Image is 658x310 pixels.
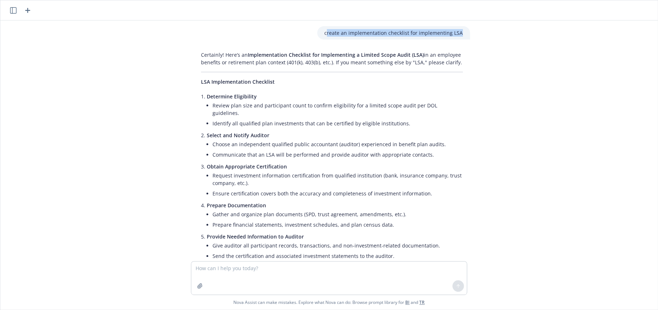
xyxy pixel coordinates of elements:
li: Identify all qualified plan investments that can be certified by eligible institutions. [213,118,463,129]
span: Obtain Appropriate Certification [207,163,287,170]
span: Select and Notify Auditor [207,132,269,139]
li: Send the certification and associated investment statements to the auditor. [213,251,463,261]
a: BI [405,299,410,305]
li: Request investment information certification from qualified institution (bank, insurance company,... [213,170,463,188]
span: Prepare Documentation [207,202,266,209]
span: Provide Needed Information to Auditor [207,233,304,240]
span: Nova Assist can make mistakes. Explore what Nova can do: Browse prompt library for and [233,295,425,310]
li: Choose an independent qualified public accountant (auditor) experienced in benefit plan audits. [213,139,463,149]
p: create an implementation checklist for implementing LSA [324,29,463,37]
li: Communicate that an LSA will be performed and provide auditor with appropriate contacts. [213,149,463,160]
p: Certainly! Here’s an in an employee benefits or retirement plan context (401(k), 403(b), etc.). I... [201,51,463,66]
li: Review plan size and participant count to confirm eligibility for a limited scope audit per DOL g... [213,100,463,118]
li: Gather and organize plan documents (SPD, trust agreement, amendments, etc.). [213,209,463,219]
li: Give auditor all participant records, transactions, and non-investment-related documentation. [213,240,463,251]
li: Prepare financial statements, investment schedules, and plan census data. [213,219,463,230]
span: Implementation Checklist for Implementing a Limited Scope Audit (LSA) [248,51,424,58]
span: LSA Implementation Checklist [201,78,275,85]
a: TR [419,299,425,305]
li: Ensure certification covers both the accuracy and completeness of investment information. [213,188,463,199]
span: Determine Eligibility [207,93,257,100]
